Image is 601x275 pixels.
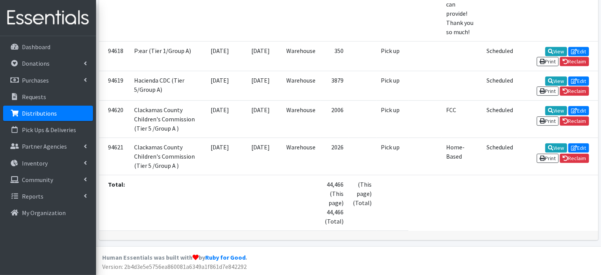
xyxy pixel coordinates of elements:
[377,71,408,101] td: Pick up
[282,41,320,71] td: Warehouse
[3,89,93,104] a: Requests
[22,159,48,167] p: Inventory
[3,189,93,204] a: Reports
[282,138,320,175] td: Warehouse
[99,138,130,175] td: 94621
[22,142,67,150] p: Partner Agencies
[205,253,246,261] a: Ruby for Good
[282,71,320,101] td: Warehouse
[201,101,239,138] td: [DATE]
[22,176,53,184] p: Community
[568,76,589,86] a: Edit
[377,138,408,175] td: Pick up
[537,86,559,96] a: Print
[102,263,247,270] span: Version: 2b4d3e5e5756ea860081a6349a1f861d7e842292
[201,41,239,71] td: [DATE]
[560,57,589,66] a: Reclaim
[99,71,130,101] td: 94619
[130,71,201,101] td: Hacienda CDC (Tier 5/Group A)
[377,41,408,71] td: Pick up
[22,109,57,117] p: Distributions
[108,181,125,188] strong: Total:
[560,116,589,126] a: Reclaim
[3,172,93,187] a: Community
[3,106,93,121] a: Distributions
[482,71,518,101] td: Scheduled
[568,106,589,115] a: Edit
[22,192,43,200] p: Reports
[482,101,518,138] td: Scheduled
[349,175,377,231] td: (This page) (Total)
[22,209,66,217] p: My Organization
[320,41,349,71] td: 350
[130,41,201,71] td: P:ear (Tier 1/Group A)
[22,43,50,51] p: Dashboard
[537,57,559,66] a: Print
[130,101,201,138] td: Clackamas County Children's Commission (Tier 5 /Group A )
[3,73,93,88] a: Purchases
[3,205,93,220] a: My Organization
[239,71,282,101] td: [DATE]
[320,138,349,175] td: 2026
[22,93,46,101] p: Requests
[22,126,76,134] p: Pick Ups & Deliveries
[3,122,93,137] a: Pick Ups & Deliveries
[3,56,93,71] a: Donations
[568,143,589,152] a: Edit
[482,138,518,175] td: Scheduled
[320,71,349,101] td: 3879
[22,60,50,67] p: Donations
[537,154,559,163] a: Print
[99,41,130,71] td: 94618
[545,47,567,56] a: View
[102,253,247,261] strong: Human Essentials was built with by .
[239,41,282,71] td: [DATE]
[3,39,93,55] a: Dashboard
[442,101,482,138] td: FCC
[537,116,559,126] a: Print
[99,101,130,138] td: 94620
[442,138,482,175] td: Home-Based
[3,5,93,31] img: HumanEssentials
[545,76,567,86] a: View
[3,139,93,154] a: Partner Agencies
[545,143,567,152] a: View
[377,101,408,138] td: Pick up
[560,86,589,96] a: Reclaim
[560,154,589,163] a: Reclaim
[201,71,239,101] td: [DATE]
[320,101,349,138] td: 2006
[320,175,349,231] td: 44,466 (This page) 44,466 (Total)
[545,106,567,115] a: View
[482,41,518,71] td: Scheduled
[239,101,282,138] td: [DATE]
[568,47,589,56] a: Edit
[22,76,49,84] p: Purchases
[201,138,239,175] td: [DATE]
[3,156,93,171] a: Inventory
[239,138,282,175] td: [DATE]
[282,101,320,138] td: Warehouse
[130,138,201,175] td: Clackamas County Children's Commission (Tier 5 /Group A )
